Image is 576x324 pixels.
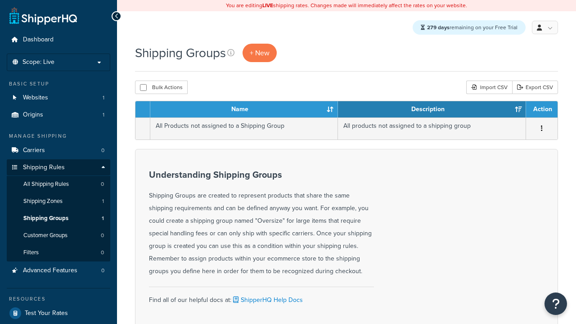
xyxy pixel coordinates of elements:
[23,267,77,274] span: Advanced Features
[231,295,303,305] a: ShipperHQ Help Docs
[7,210,110,227] a: Shipping Groups 1
[7,176,110,193] a: All Shipping Rules 0
[150,101,338,117] th: Name: activate to sort column ascending
[526,101,558,117] th: Action
[243,44,277,62] a: + New
[23,147,45,154] span: Carriers
[102,215,104,222] span: 1
[7,159,110,262] li: Shipping Rules
[23,198,63,205] span: Shipping Zones
[23,180,69,188] span: All Shipping Rules
[25,310,68,317] span: Test Your Rates
[135,44,226,62] h1: Shipping Groups
[7,262,110,279] li: Advanced Features
[101,147,104,154] span: 0
[250,48,270,58] span: + New
[7,305,110,321] a: Test Your Rates
[7,142,110,159] li: Carriers
[23,94,48,102] span: Websites
[22,58,54,66] span: Scope: Live
[7,227,110,244] li: Customer Groups
[101,249,104,256] span: 0
[544,292,567,315] button: Open Resource Center
[262,1,273,9] b: LIVE
[7,80,110,88] div: Basic Setup
[338,101,526,117] th: Description: activate to sort column ascending
[23,36,54,44] span: Dashboard
[7,227,110,244] a: Customer Groups 0
[23,164,65,171] span: Shipping Rules
[7,107,110,123] a: Origins 1
[102,198,104,205] span: 1
[7,244,110,261] a: Filters 0
[149,170,374,180] h3: Understanding Shipping Groups
[7,107,110,123] li: Origins
[7,90,110,106] a: Websites 1
[7,193,110,210] a: Shipping Zones 1
[512,81,558,94] a: Export CSV
[23,215,68,222] span: Shipping Groups
[7,132,110,140] div: Manage Shipping
[149,170,374,278] div: Shipping Groups are created to represent products that share the same shipping requirements and c...
[101,232,104,239] span: 0
[23,249,39,256] span: Filters
[149,287,374,306] div: Find all of our helpful docs at:
[7,159,110,176] a: Shipping Rules
[7,210,110,227] li: Shipping Groups
[427,23,450,31] strong: 279 days
[466,81,512,94] div: Import CSV
[413,20,526,35] div: remaining on your Free Trial
[9,7,77,25] a: ShipperHQ Home
[7,193,110,210] li: Shipping Zones
[150,117,338,139] td: All Products not assigned to a Shipping Group
[7,176,110,193] li: All Shipping Rules
[103,94,104,102] span: 1
[23,111,43,119] span: Origins
[7,90,110,106] li: Websites
[338,117,526,139] td: All products not assigned to a shipping group
[101,267,104,274] span: 0
[23,232,67,239] span: Customer Groups
[103,111,104,119] span: 1
[7,295,110,303] div: Resources
[101,180,104,188] span: 0
[7,262,110,279] a: Advanced Features 0
[135,81,188,94] button: Bulk Actions
[7,31,110,48] a: Dashboard
[7,142,110,159] a: Carriers 0
[7,244,110,261] li: Filters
